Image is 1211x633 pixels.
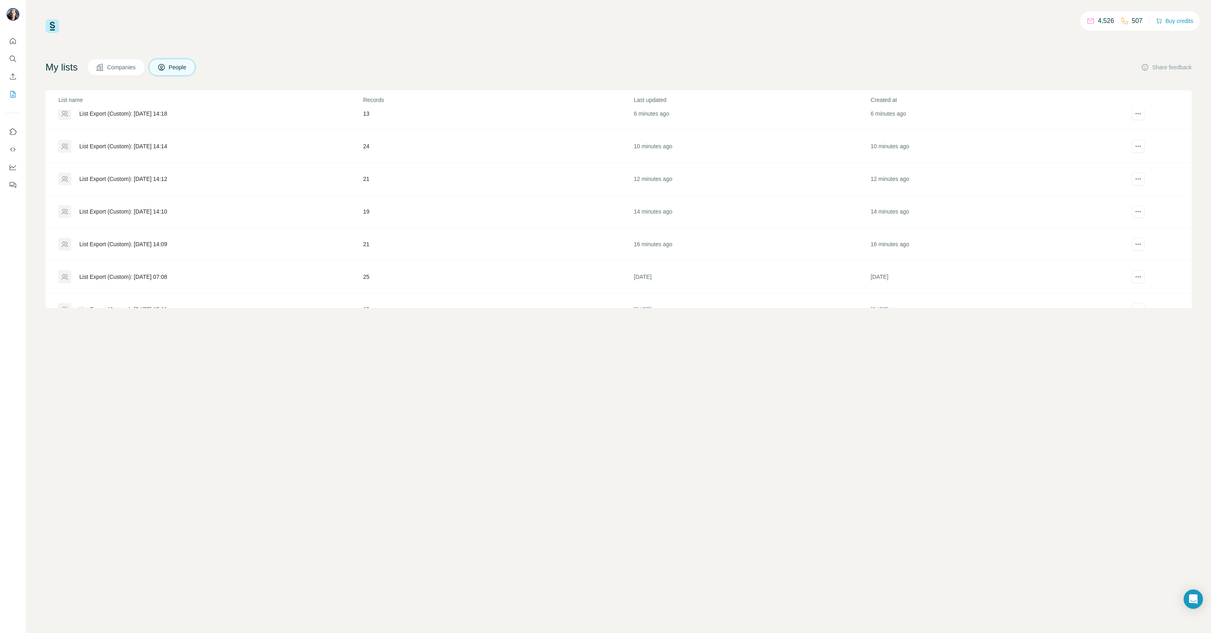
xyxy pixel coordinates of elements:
button: actions [1132,140,1145,153]
div: List Export (Custom): [DATE] 07:08 [79,273,167,281]
button: actions [1132,303,1145,316]
td: 12 minutes ago [633,163,870,195]
td: 10 minutes ago [633,130,870,163]
td: 21 [363,228,633,261]
td: [DATE] [633,261,870,293]
p: 4,526 [1098,16,1114,26]
td: 19 [363,195,633,228]
button: Feedback [6,178,19,192]
td: 14 minutes ago [870,195,1107,228]
div: Open Intercom Messenger [1184,589,1203,609]
td: 25 [363,293,633,326]
p: Records [363,96,633,104]
td: 25 [363,261,633,293]
button: actions [1132,107,1145,120]
p: Created at [871,96,1107,104]
div: List Export (Custom): [DATE] 07:08 [79,305,167,313]
td: [DATE] [870,293,1107,326]
button: Share feedback [1141,63,1192,71]
td: 16 minutes ago [633,228,870,261]
button: Enrich CSV [6,69,19,84]
div: List Export (Custom): [DATE] 14:10 [79,208,167,216]
img: Avatar [6,8,19,21]
td: 21 [363,163,633,195]
button: Search [6,52,19,66]
button: Buy credits [1156,15,1193,27]
button: actions [1132,270,1145,283]
td: 24 [363,130,633,163]
div: List Export (Custom): [DATE] 14:09 [79,240,167,248]
p: List name [58,96,362,104]
td: [DATE] [633,293,870,326]
div: List Export (Custom): [DATE] 14:12 [79,175,167,183]
button: Dashboard [6,160,19,174]
button: Use Surfe on LinkedIn [6,125,19,139]
p: Last updated [634,96,870,104]
button: Quick start [6,34,19,48]
button: actions [1132,238,1145,251]
button: actions [1132,205,1145,218]
td: 6 minutes ago [870,98,1107,130]
img: Surfe Logo [45,19,59,33]
button: My lists [6,87,19,102]
span: Companies [107,63,136,71]
div: List Export (Custom): [DATE] 14:18 [79,110,167,118]
button: actions [1132,172,1145,185]
td: 14 minutes ago [633,195,870,228]
button: Use Surfe API [6,142,19,157]
td: 13 [363,98,633,130]
td: [DATE] [870,261,1107,293]
td: 12 minutes ago [870,163,1107,195]
td: 16 minutes ago [870,228,1107,261]
span: People [169,63,187,71]
td: 10 minutes ago [870,130,1107,163]
p: 507 [1132,16,1143,26]
h4: My lists [45,61,78,74]
div: List Export (Custom): [DATE] 14:14 [79,142,167,150]
td: 6 minutes ago [633,98,870,130]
